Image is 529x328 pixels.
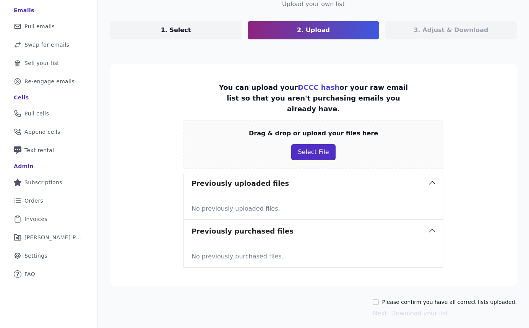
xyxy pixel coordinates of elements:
[249,129,378,138] p: Drag & drop or upload your files here
[6,266,91,283] a: FAQ
[24,78,75,85] span: Re-engage emails
[184,172,443,195] button: Previously uploaded files
[6,229,91,246] a: [PERSON_NAME] Performance
[191,249,435,261] p: No previously purchased files.
[6,247,91,264] a: Settings
[24,23,55,30] span: Pull emails
[6,55,91,71] a: Sell your list
[191,178,289,189] h3: Previously uploaded files
[6,73,91,90] a: Re-engage emails
[14,162,34,170] div: Admin
[161,26,191,35] p: 1. Select
[24,59,59,67] span: Sell your list
[24,128,60,136] span: Append cells
[297,26,330,35] p: 2. Upload
[373,309,448,318] button: Next: Download your list
[6,123,91,140] a: Append cells
[24,252,47,260] span: Settings
[24,146,54,154] span: Text rental
[6,36,91,53] a: Swap for emails
[191,226,294,237] h3: Previously purchased files
[291,144,335,160] button: Select File
[24,234,82,241] span: [PERSON_NAME] Performance
[24,179,62,186] span: Subscriptions
[6,142,91,159] a: Text rental
[6,105,91,122] a: Pull cells
[184,220,443,243] button: Previously purchased files
[24,41,69,49] span: Swap for emails
[14,94,29,101] div: Cells
[191,201,435,213] p: No previously uploaded files.
[24,110,49,117] span: Pull cells
[24,270,35,278] span: FAQ
[298,83,339,91] a: DCCC hash
[14,6,34,14] div: Emails
[6,18,91,35] a: Pull emails
[6,211,91,227] a: Invoices
[24,197,43,205] span: Orders
[110,21,242,39] a: 1. Select
[382,298,517,306] label: Please confirm you have all correct lists uploaded.
[6,192,91,209] a: Orders
[414,26,488,35] p: 3. Adjust & Download
[6,174,91,191] a: Subscriptions
[24,215,47,223] span: Invoices
[248,21,379,39] a: 2. Upload
[216,82,411,114] p: You can upload your or your raw email list so that you aren't purchasing emails you already have.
